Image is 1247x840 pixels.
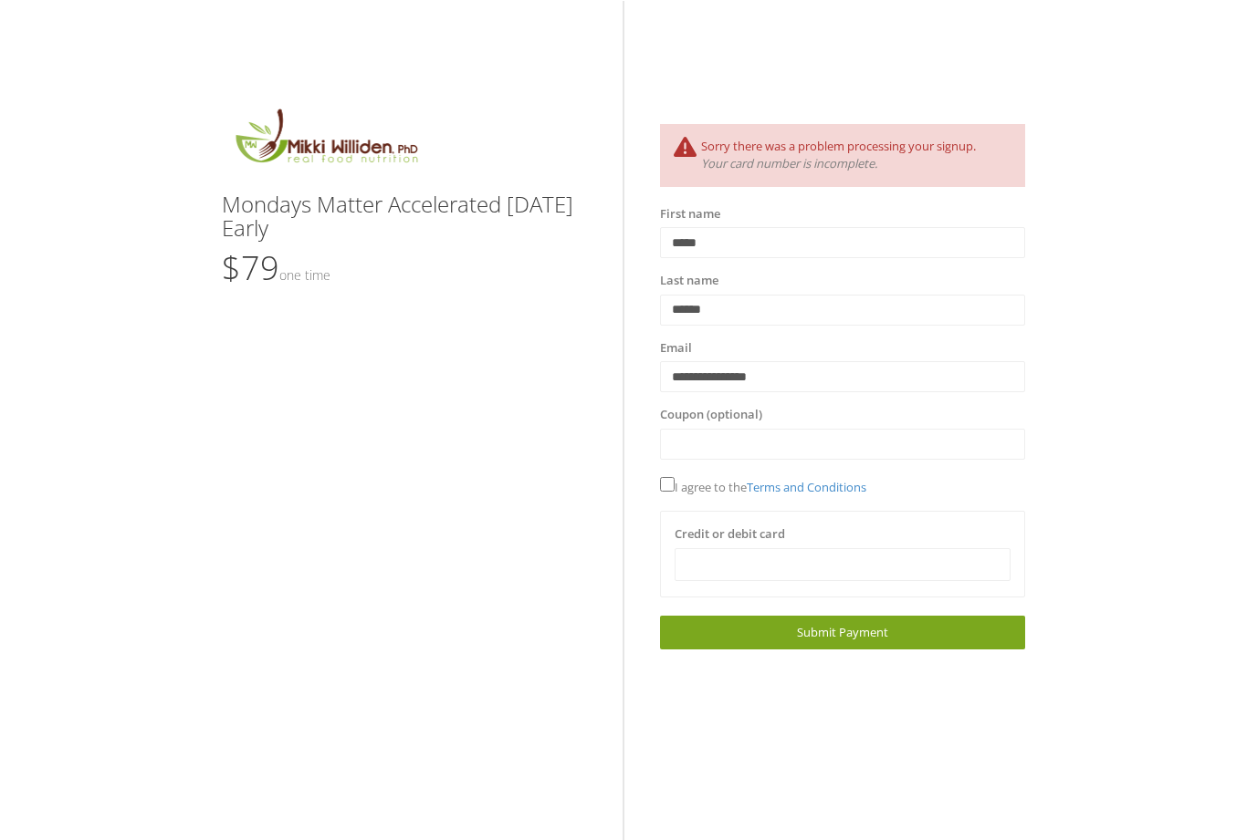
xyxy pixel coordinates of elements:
img: MikkiLogoMain.png [222,106,430,174]
label: Coupon (optional) [660,406,762,424]
label: Email [660,339,692,358]
small: One time [279,266,330,284]
i: Your card number is incomplete. [701,155,877,171]
label: First name [660,205,720,223]
label: Last name [660,272,718,290]
h3: Mondays Matter Accelerated [DATE] Early [222,192,587,241]
iframe: Secure card payment input frame [686,556,999,572]
span: Submit Payment [797,624,888,640]
span: $79 [222,245,330,290]
span: Sorry there was a problem processing your signup. [701,138,976,154]
a: Terms and Conditions [747,479,866,495]
span: I agree to the [660,479,866,495]
a: Submit Payment [660,616,1025,649]
label: Credit or debit card [675,525,785,544]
